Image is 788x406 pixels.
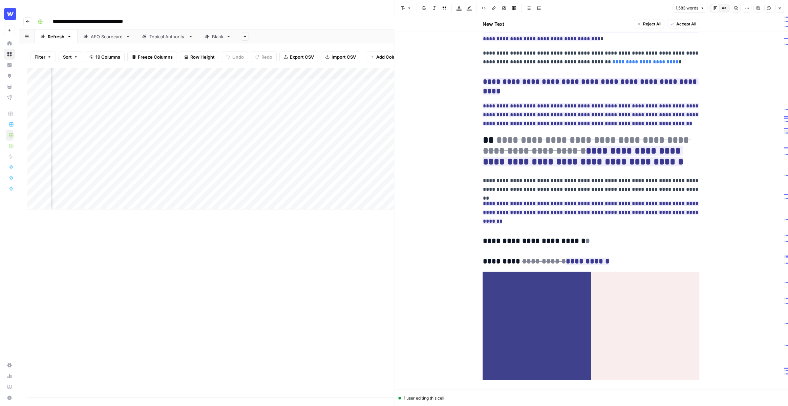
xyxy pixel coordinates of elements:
[232,54,244,60] span: Undo
[677,21,697,27] span: Accept All
[59,52,82,62] button: Sort
[251,52,277,62] button: Redo
[78,30,136,43] a: AEO Scorecard
[212,33,223,40] div: Blank
[676,5,698,11] span: 1,583 words
[399,395,784,401] div: 1 user editing this cell
[634,20,665,28] button: Reject All
[332,54,356,60] span: Import CSV
[261,54,272,60] span: Redo
[91,33,123,40] div: AEO Scorecard
[95,54,120,60] span: 19 Columns
[4,5,15,22] button: Workspace: Webflow
[4,49,15,60] a: Browse
[190,54,215,60] span: Row Height
[127,52,177,62] button: Freeze Columns
[4,92,15,103] a: Flightpath
[4,81,15,92] a: Your Data
[4,360,15,371] a: Settings
[199,30,237,43] a: Blank
[63,54,72,60] span: Sort
[4,60,15,70] a: Insights
[4,8,16,20] img: Webflow Logo
[136,30,199,43] a: Topical Authority
[4,70,15,81] a: Opportunities
[483,21,505,27] h2: New Text
[4,392,15,403] button: Help + Support
[180,52,219,62] button: Row Height
[48,33,64,40] div: Refresh
[366,52,407,62] button: Add Column
[149,33,186,40] div: Topical Authority
[667,20,700,28] button: Accept All
[4,382,15,392] a: Learning Hub
[673,4,707,13] button: 1,583 words
[376,54,402,60] span: Add Column
[4,38,15,49] a: Home
[30,52,56,62] button: Filter
[85,52,125,62] button: 19 Columns
[222,52,248,62] button: Undo
[290,54,314,60] span: Export CSV
[35,54,45,60] span: Filter
[138,54,173,60] span: Freeze Columns
[279,52,318,62] button: Export CSV
[35,30,78,43] a: Refresh
[4,371,15,382] a: Usage
[321,52,360,62] button: Import CSV
[643,21,662,27] span: Reject All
